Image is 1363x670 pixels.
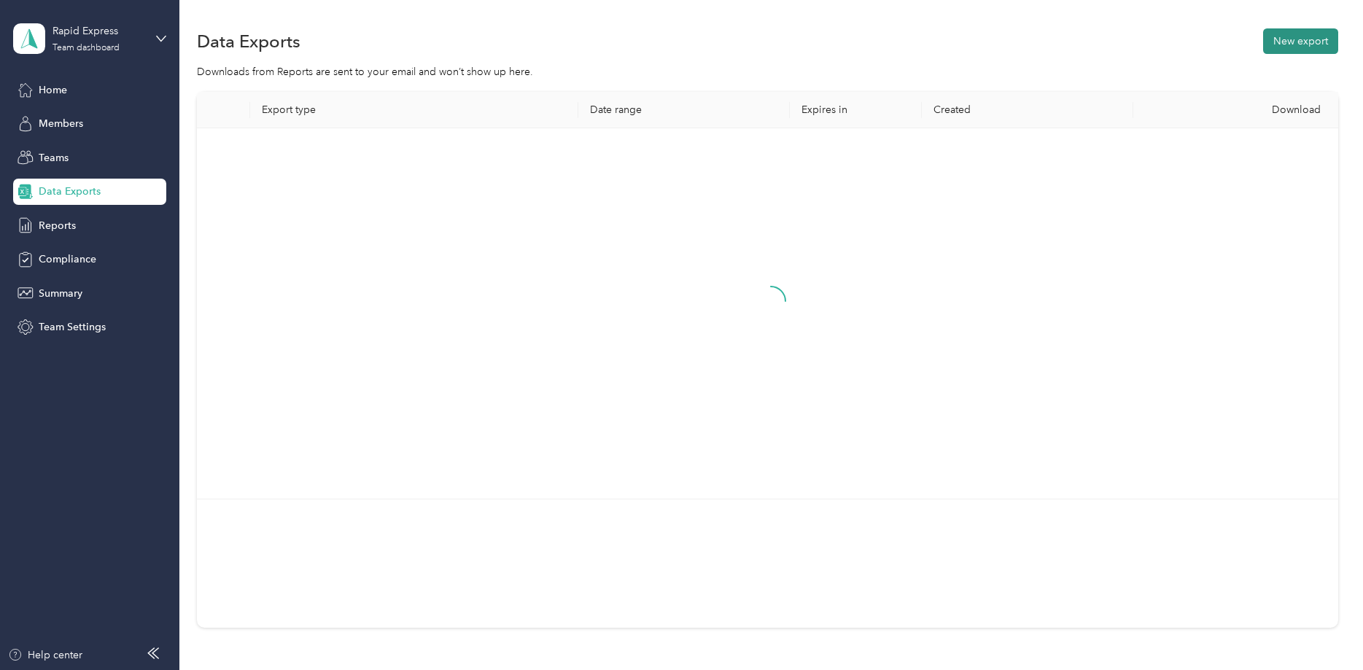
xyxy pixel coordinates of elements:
th: Expires in [790,92,922,128]
h1: Data Exports [197,34,300,49]
span: Reports [39,218,76,233]
div: Download [1145,104,1333,116]
span: Home [39,82,67,98]
span: Summary [39,286,82,301]
div: Downloads from Reports are sent to your email and won’t show up here. [197,64,1337,79]
div: Team dashboard [53,44,120,52]
iframe: Everlance-gr Chat Button Frame [1281,588,1363,670]
span: Team Settings [39,319,106,335]
button: Help center [8,647,82,663]
button: New export [1263,28,1338,54]
span: Data Exports [39,184,101,199]
th: Export type [250,92,578,128]
th: Date range [578,92,790,128]
div: Rapid Express [53,23,144,39]
span: Members [39,116,83,131]
th: Created [922,92,1133,128]
span: Compliance [39,252,96,267]
span: Teams [39,150,69,165]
